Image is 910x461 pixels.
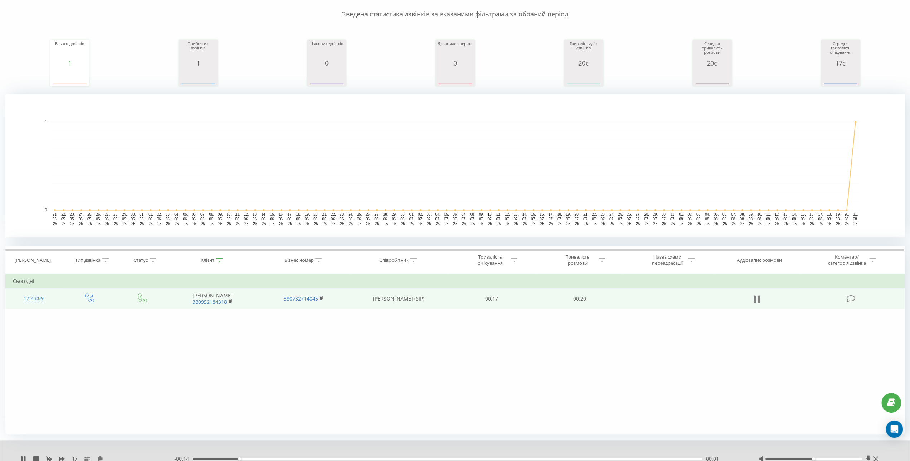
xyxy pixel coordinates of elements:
[192,212,197,216] text: 06.
[427,212,432,216] text: 03.
[601,222,605,226] text: 25
[437,67,473,88] div: A chart.
[479,217,484,221] text: 07.
[505,212,510,216] text: 12.
[53,217,58,221] text: 05.
[366,212,371,216] text: 26.
[180,67,216,88] div: A chart.
[322,217,327,221] text: 06.
[566,217,571,221] text: 07.
[583,212,588,216] text: 21.
[210,222,214,226] text: 25
[331,217,336,221] text: 06.
[309,59,345,67] div: 0
[287,217,292,221] text: 06.
[670,217,675,221] text: 07.
[435,217,440,221] text: 07.
[209,212,214,216] text: 08.
[357,212,362,216] text: 25.
[62,222,66,226] text: 25
[201,222,205,226] text: 25
[722,217,727,221] text: 08.
[496,212,501,216] text: 11.
[148,212,153,216] text: 01.
[558,222,562,226] text: 25
[87,217,92,221] text: 05.
[609,212,614,216] text: 24.
[157,212,162,216] text: 02.
[453,222,457,226] text: 25
[70,212,75,216] text: 23.
[566,222,570,226] text: 25
[740,212,745,216] text: 08.
[113,212,118,216] text: 28.
[384,222,388,226] text: 25
[566,67,602,88] svg: A chart.
[566,42,602,59] div: Тривалість усіх дзвінків
[140,212,145,216] text: 31.
[827,212,832,216] text: 18.
[548,217,553,221] text: 07.
[496,217,501,221] text: 07.
[262,222,266,226] text: 25
[792,212,797,216] text: 14.
[766,212,771,216] text: 11.
[238,457,241,460] div: Accessibility label
[627,212,632,216] text: 26.
[166,217,171,221] text: 06.
[636,212,641,216] text: 27.
[122,217,127,221] text: 05.
[836,212,841,216] text: 19.
[853,212,858,216] text: 21.
[96,217,101,221] text: 05.
[52,67,88,88] svg: A chart.
[823,59,858,67] div: 17с
[644,222,649,226] text: 25
[193,298,227,305] a: 380952184318
[52,59,88,67] div: 1
[514,212,519,216] text: 13.
[383,217,388,221] text: 06.
[87,212,92,216] text: 25.
[175,222,179,226] text: 25
[184,222,188,226] text: 25
[227,222,231,226] text: 25
[697,222,701,226] text: 25
[801,212,806,216] text: 15.
[5,94,905,237] svg: A chart.
[592,212,597,216] text: 22.
[392,212,397,216] text: 29.
[749,217,754,221] text: 08.
[636,222,640,226] text: 25
[461,212,466,216] text: 07.
[374,212,379,216] text: 27.
[53,212,58,216] text: 21.
[140,222,144,226] text: 25
[253,217,258,221] text: 06.
[705,217,710,221] text: 08.
[157,217,162,221] text: 06.
[801,217,806,221] text: 08.
[183,212,188,216] text: 05.
[679,212,684,216] text: 01.
[174,212,179,216] text: 04.
[357,217,362,221] text: 06.
[809,212,814,216] text: 16.
[557,212,562,216] text: 18.
[487,212,492,216] text: 10.
[305,222,310,226] text: 25
[566,59,602,67] div: 20с
[705,212,710,216] text: 04.
[514,222,519,226] text: 25
[436,222,440,226] text: 25
[644,217,649,221] text: 07.
[731,217,736,221] text: 08.
[349,222,353,226] text: 25
[418,212,423,216] text: 02.
[497,222,501,226] text: 25
[783,217,788,221] text: 08.
[218,212,223,216] text: 09.
[653,212,658,216] text: 29.
[462,222,466,226] text: 25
